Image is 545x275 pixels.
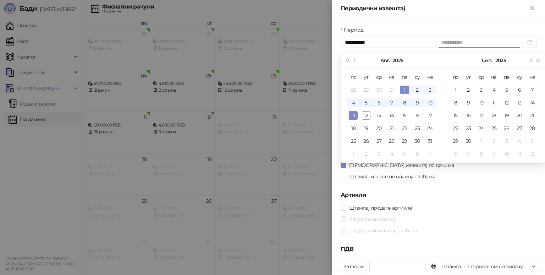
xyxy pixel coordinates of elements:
[347,122,360,135] td: 2025-08-18
[373,96,385,109] td: 2025-08-06
[451,86,460,94] div: 1
[375,111,383,120] div: 13
[451,111,460,120] div: 15
[347,83,360,96] td: 2025-07-28
[346,161,457,169] span: [DEMOGRAPHIC_DATA] извештај по данима
[488,71,500,83] th: че
[526,147,539,160] td: 2025-10-12
[502,86,511,94] div: 5
[398,122,411,135] td: 2025-08-22
[375,137,383,145] div: 27
[528,137,536,145] div: 5
[526,109,539,122] td: 2025-09-21
[490,111,498,120] div: 18
[425,261,528,272] button: Штампај на термалном штампачу
[475,96,488,109] td: 2025-09-10
[515,137,524,145] div: 4
[375,150,383,158] div: 3
[462,109,475,122] td: 2025-09-16
[490,124,498,133] div: 25
[424,109,436,122] td: 2025-08-17
[347,71,360,83] th: по
[387,137,396,145] div: 28
[411,147,424,160] td: 2025-09-06
[488,83,500,96] td: 2025-09-04
[411,135,424,147] td: 2025-08-30
[526,96,539,109] td: 2025-09-14
[502,98,511,107] div: 12
[385,109,398,122] td: 2025-08-14
[385,147,398,160] td: 2025-09-04
[488,122,500,135] td: 2025-09-25
[502,111,511,120] div: 19
[513,109,526,122] td: 2025-09-20
[500,109,513,122] td: 2025-09-19
[346,204,415,212] span: Штампај продате артикле
[398,71,411,83] th: пе
[449,109,462,122] td: 2025-09-15
[433,39,438,45] span: swap-right
[362,150,370,158] div: 2
[411,122,424,135] td: 2025-08-23
[347,135,360,147] td: 2025-08-25
[387,86,396,94] div: 31
[347,96,360,109] td: 2025-08-04
[534,53,542,68] button: Следећа година (Control + right)
[488,135,500,147] td: 2025-10-02
[360,109,373,122] td: 2025-08-12
[373,135,385,147] td: 2025-08-27
[373,147,385,160] td: 2025-09-03
[515,86,524,94] div: 6
[451,137,460,145] div: 29
[426,150,434,158] div: 7
[385,71,398,83] th: че
[424,83,436,96] td: 2025-08-03
[373,83,385,96] td: 2025-07-30
[500,122,513,135] td: 2025-09-26
[411,96,424,109] td: 2025-08-09
[475,147,488,160] td: 2025-10-08
[464,111,473,120] div: 16
[526,53,534,68] button: Следећи месец (PageDown)
[400,111,409,120] div: 15
[400,137,409,145] div: 29
[528,86,536,94] div: 7
[500,147,513,160] td: 2025-10-10
[449,96,462,109] td: 2025-09-08
[451,98,460,107] div: 8
[362,124,370,133] div: 19
[398,135,411,147] td: 2025-08-29
[346,227,421,234] span: Раздвоји по начину плаћања
[413,124,422,133] div: 23
[475,122,488,135] td: 2025-09-24
[424,122,436,135] td: 2025-08-24
[347,109,360,122] td: 2025-08-11
[426,124,434,133] div: 24
[513,135,526,147] td: 2025-10-04
[426,111,434,120] div: 17
[362,98,370,107] div: 5
[413,98,422,107] div: 9
[373,109,385,122] td: 2025-08-13
[502,124,511,133] div: 26
[464,124,473,133] div: 23
[477,150,485,158] div: 8
[462,135,475,147] td: 2025-09-30
[500,135,513,147] td: 2025-10-03
[373,71,385,83] th: ср
[400,98,409,107] div: 8
[502,150,511,158] div: 10
[392,53,403,68] button: Изабери годину
[515,111,524,120] div: 20
[462,147,475,160] td: 2025-10-07
[513,71,526,83] th: су
[411,109,424,122] td: 2025-08-16
[462,122,475,135] td: 2025-09-23
[360,96,373,109] td: 2025-08-05
[375,98,383,107] div: 6
[362,86,370,94] div: 29
[375,124,383,133] div: 20
[387,98,396,107] div: 7
[347,147,360,160] td: 2025-09-01
[490,86,498,94] div: 4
